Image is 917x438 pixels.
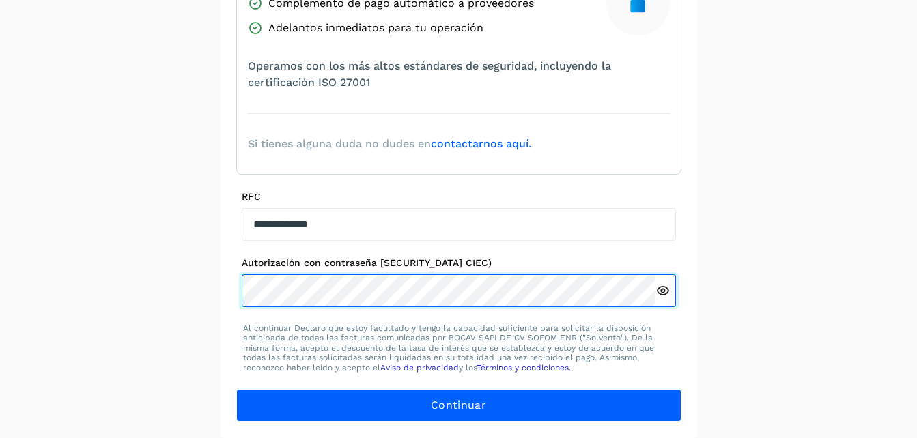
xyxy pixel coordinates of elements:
[242,257,676,269] label: Autorización con contraseña [SECURITY_DATA] CIEC)
[248,136,531,152] span: Si tienes alguna duda no dudes en
[431,398,486,413] span: Continuar
[268,20,483,36] span: Adelantos inmediatos para tu operación
[248,58,670,91] span: Operamos con los más altos estándares de seguridad, incluyendo la certificación ISO 27001
[236,389,681,422] button: Continuar
[243,323,675,373] p: Al continuar Declaro que estoy facultado y tengo la capacidad suficiente para solicitar la dispos...
[380,363,459,373] a: Aviso de privacidad
[242,191,676,203] label: RFC
[431,137,531,150] a: contactarnos aquí.
[477,363,571,373] a: Términos y condiciones.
